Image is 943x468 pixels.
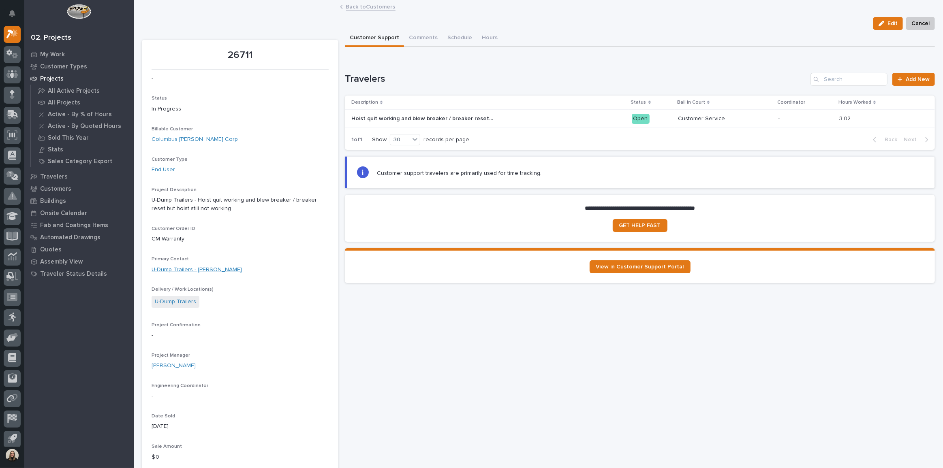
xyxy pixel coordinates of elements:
a: Assembly View [24,255,134,268]
span: Customer Type [152,157,188,162]
a: [PERSON_NAME] [152,362,196,370]
p: Status [631,98,646,107]
a: Automated Drawings [24,231,134,243]
p: Assembly View [40,258,83,266]
p: Active - By Quoted Hours [48,123,121,130]
p: Sold This Year [48,134,89,142]
span: Sale Amount [152,444,182,449]
a: Customer Types [24,60,134,72]
p: Quotes [40,246,62,253]
p: My Work [40,51,65,58]
a: Active - By Quoted Hours [31,120,134,132]
p: Stats [48,146,63,153]
a: End User [152,166,175,174]
span: Engineering Coordinator [152,383,208,388]
p: $ 0 [152,453,329,462]
p: U-Dump Trailers - Hoist quit working and blew breaker / breaker reset but hoist still not working [152,196,329,213]
p: Customer Service [678,115,772,122]
button: Next [900,136,935,143]
span: Date Sold [152,414,175,419]
a: Buildings [24,195,134,207]
a: U-Dump Trailers - [PERSON_NAME] [152,266,242,274]
p: Hoist quit working and blew breaker / breaker reset but hoist still not working [351,114,495,122]
span: Project Description [152,187,197,192]
button: Edit [873,17,903,30]
p: Customer Types [40,63,87,70]
a: Traveler Status Details [24,268,134,280]
button: Cancel [906,17,935,30]
p: Sales Category Export [48,158,112,165]
span: Next [904,136,922,143]
a: GET HELP FAST [613,219,667,232]
p: Projects [40,75,64,83]
span: Billable Customer [152,127,193,132]
a: Active - By % of Hours [31,108,134,120]
span: Back [880,136,897,143]
span: View in Customer Support Portal [596,264,684,270]
div: 30 [390,136,410,144]
p: Customers [40,185,71,193]
p: Travelers [40,173,68,181]
a: Add New [892,73,935,86]
tr: Hoist quit working and blew breaker / breaker reset but hoist still not workingHoist quit working... [345,110,935,128]
p: 26711 [152,49,329,61]
a: All Projects [31,97,134,108]
p: Customer support travelers are primarily used for time tracking. [377,170,541,177]
span: Status [152,96,167,101]
span: Add New [906,77,930,82]
img: Workspace Logo [67,4,91,19]
button: Customer Support [345,30,404,47]
p: Fab and Coatings Items [40,222,108,229]
div: 02. Projects [31,34,71,43]
a: Sales Category Export [31,155,134,167]
p: Active - By % of Hours [48,111,112,118]
p: 1 of 1 [345,130,369,150]
span: Delivery / Work Location(s) [152,287,214,292]
a: All Active Projects [31,85,134,96]
p: Show [372,136,387,143]
p: - [152,331,329,340]
p: Traveler Status Details [40,270,107,278]
a: My Work [24,48,134,60]
a: Projects [24,72,134,85]
p: Hours Worked [838,98,871,107]
p: CM Warranty [152,235,329,243]
button: Schedule [443,30,477,47]
a: U-Dump Trailers [155,298,196,306]
a: Sold This Year [31,132,134,143]
a: View in Customer Support Portal [590,260,691,273]
p: Coordinator [777,98,805,107]
p: In Progress [152,105,329,113]
a: Quotes [24,243,134,255]
button: Comments [404,30,443,47]
input: Search [810,73,887,86]
h1: Travelers [345,73,807,85]
p: All Projects [48,99,80,106]
p: - [152,74,329,83]
span: GET HELP FAST [619,223,661,228]
p: - [152,392,329,400]
button: Hours [477,30,503,47]
p: - [778,115,833,122]
p: All Active Projects [48,87,100,95]
span: Edit [887,20,898,27]
span: Cancel [911,19,930,28]
a: Stats [31,144,134,155]
a: Onsite Calendar [24,207,134,219]
button: users-avatar [4,447,21,464]
span: Project Manager [152,353,190,358]
p: Description [351,98,378,107]
a: Back toCustomers [346,2,396,11]
span: Project Confirmation [152,323,201,328]
p: records per page [423,136,469,143]
a: Customers [24,183,134,195]
p: [DATE] [152,422,329,431]
span: Customer Order ID [152,226,195,231]
p: Ball in Court [677,98,705,107]
p: 3.02 [839,114,852,122]
a: Columbus [PERSON_NAME] Corp [152,135,238,144]
button: Notifications [4,5,21,22]
a: Travelers [24,170,134,183]
button: Back [866,136,900,143]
